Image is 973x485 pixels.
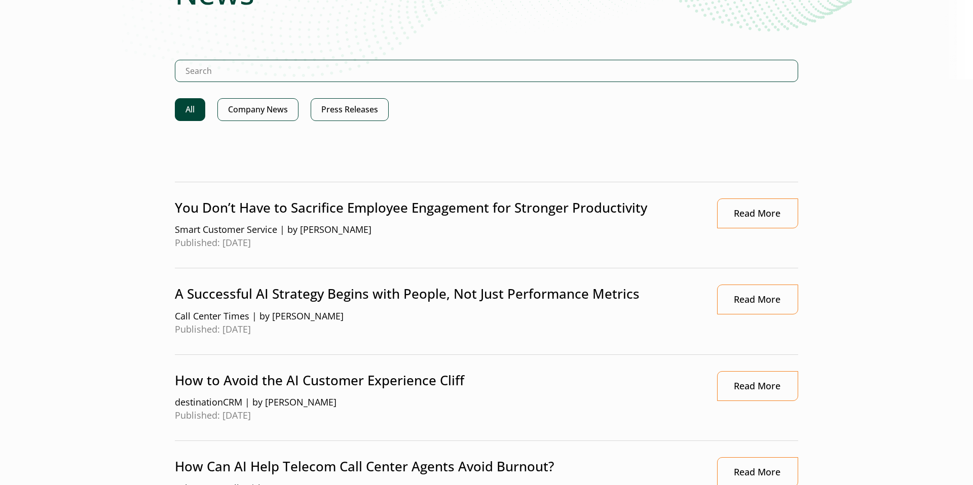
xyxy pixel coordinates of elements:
[175,60,798,98] form: Search Intradiem
[175,60,798,82] input: Search
[175,409,696,422] span: Published: [DATE]
[717,371,798,401] a: Link opens in a new window
[217,98,298,121] a: Company News
[717,198,798,228] a: Link opens in a new window
[717,285,798,314] a: Link opens in a new window
[175,323,696,336] span: Published: [DATE]
[175,98,205,121] a: All
[175,396,696,409] span: destinationCRM | by [PERSON_NAME]
[175,198,696,217] p: You Don’t Have to Sacrifice Employee Engagement for Stronger Productivity
[175,310,696,323] span: Call Center Times | by [PERSON_NAME]
[175,223,696,236] span: Smart Customer Service | by [PERSON_NAME]
[175,371,696,390] p: How to Avoid the AI Customer Experience Cliff
[175,285,696,303] p: A Successful AI Strategy Begins with People, Not Just Performance Metrics
[175,457,696,476] p: How Can AI Help Telecom Call Center Agents Avoid Burnout?
[175,236,696,250] span: Published: [DATE]
[311,98,389,121] a: Press Releases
